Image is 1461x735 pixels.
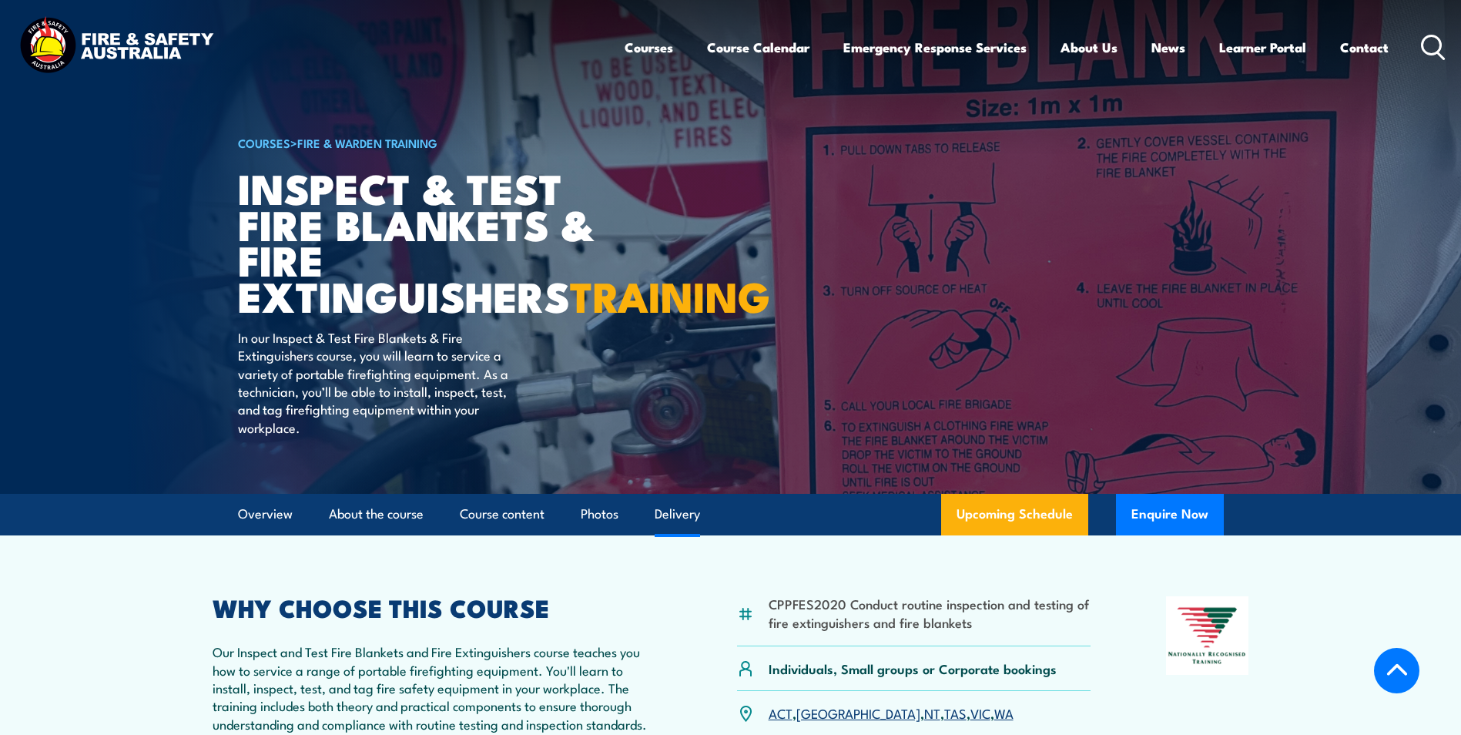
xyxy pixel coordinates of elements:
a: About the course [329,494,424,535]
a: Overview [238,494,293,535]
a: Course content [460,494,545,535]
a: Courses [625,27,673,68]
img: Nationally Recognised Training logo. [1166,596,1249,675]
a: WA [994,703,1014,722]
a: TAS [944,703,967,722]
h6: > [238,133,618,152]
button: Enquire Now [1116,494,1224,535]
p: Individuals, Small groups or Corporate bookings [769,659,1057,677]
a: VIC [970,703,990,722]
p: , , , , , [769,704,1014,722]
a: Fire & Warden Training [297,134,437,151]
a: Emergency Response Services [843,27,1027,68]
h2: WHY CHOOSE THIS COURSE [213,596,662,618]
a: Contact [1340,27,1389,68]
a: [GEOGRAPHIC_DATA] [796,703,920,722]
p: In our Inspect & Test Fire Blankets & Fire Extinguishers course, you will learn to service a vari... [238,328,519,436]
a: News [1151,27,1185,68]
a: NT [924,703,940,722]
li: CPPFES2020 Conduct routine inspection and testing of fire extinguishers and fire blankets [769,595,1091,631]
a: Learner Portal [1219,27,1306,68]
a: Upcoming Schedule [941,494,1088,535]
a: COURSES [238,134,290,151]
a: Course Calendar [707,27,809,68]
p: Our Inspect and Test Fire Blankets and Fire Extinguishers course teaches you how to service a ran... [213,643,662,733]
a: About Us [1061,27,1118,68]
a: Photos [581,494,618,535]
a: Delivery [655,494,700,535]
a: ACT [769,703,792,722]
h1: Inspect & Test Fire Blankets & Fire Extinguishers [238,169,618,314]
strong: TRAINING [570,263,770,327]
